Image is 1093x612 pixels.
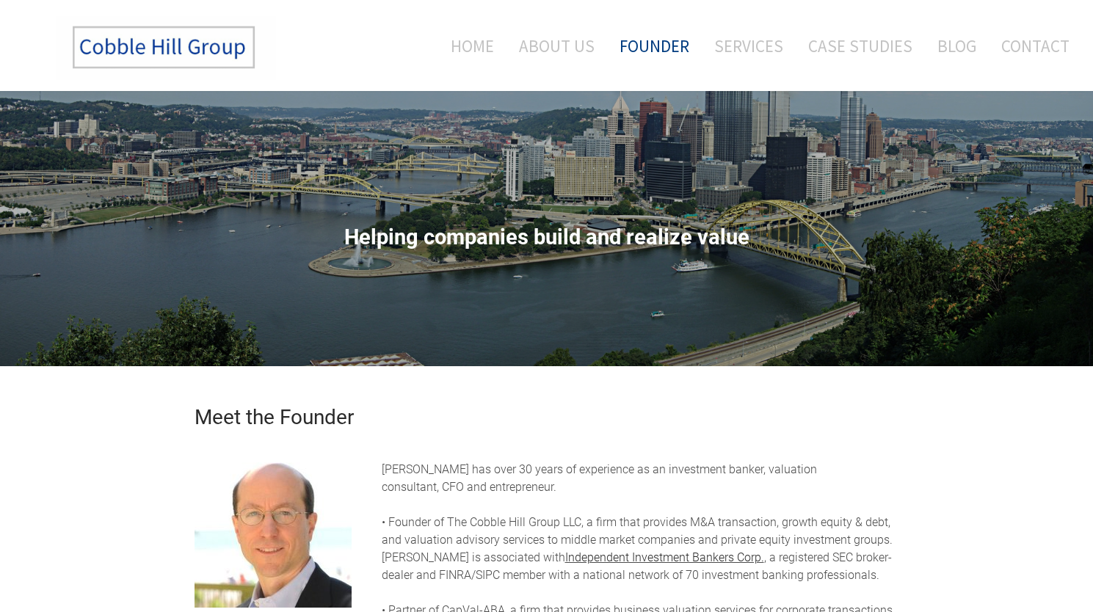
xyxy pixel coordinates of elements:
[797,15,923,76] a: Case Studies
[344,225,749,249] span: Helping companies build and realize value
[382,515,893,547] span: • Founder of The Cobble Hill Group LLC, a firm that provides M&A transaction, growth equity & deb...
[990,15,1070,76] a: Contact
[195,451,352,608] img: Picture
[508,15,606,76] a: About Us
[926,15,987,76] a: Blog
[703,15,794,76] a: Services
[56,15,276,80] img: The Cobble Hill Group LLC
[195,407,899,428] h2: Meet the Founder
[382,462,817,494] font: [PERSON_NAME] has over 30 years of experience as an investment banker, valuation consultant, CFO ...
[565,550,764,564] a: Independent Investment Bankers Corp.
[609,15,700,76] a: Founder
[429,15,505,76] a: Home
